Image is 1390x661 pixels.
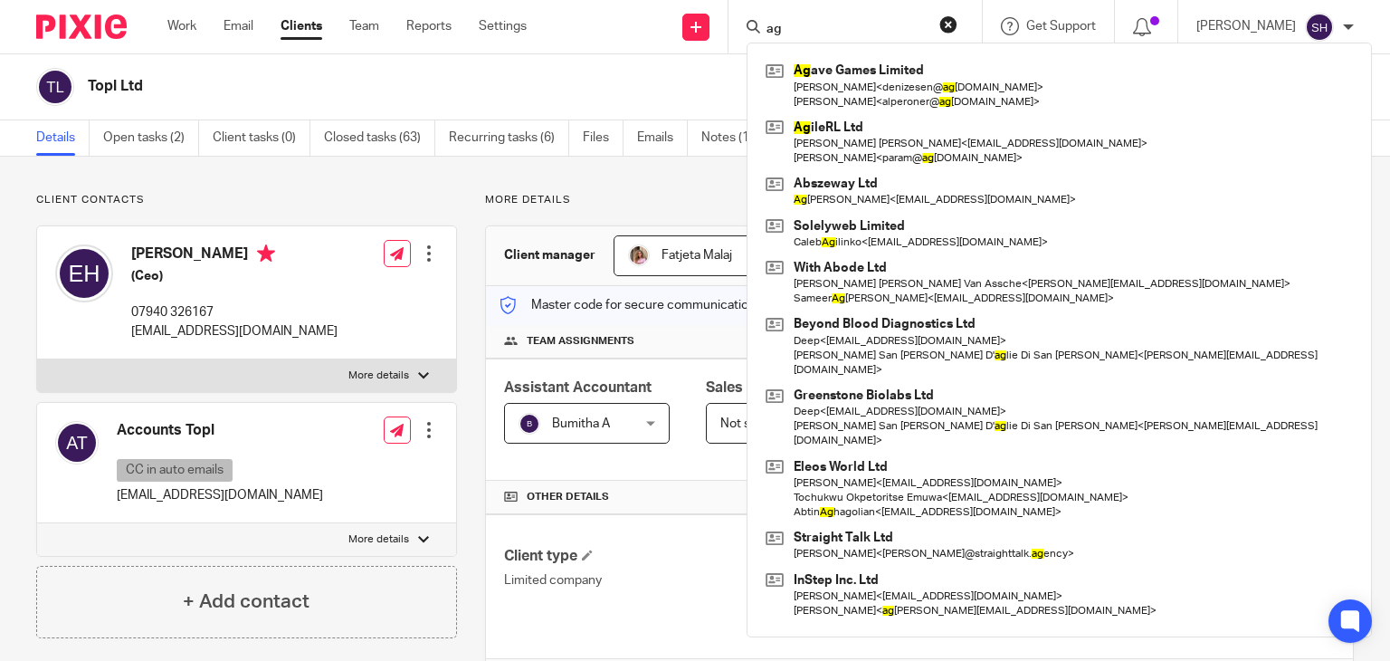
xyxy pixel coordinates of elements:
[36,14,127,39] img: Pixie
[117,486,323,504] p: [EMAIL_ADDRESS][DOMAIN_NAME]
[662,249,732,262] span: Fatjeta Malaj
[131,322,338,340] p: [EMAIL_ADDRESS][DOMAIN_NAME]
[504,571,919,589] p: Limited company
[88,77,904,96] h2: Topl Ltd
[257,244,275,263] i: Primary
[519,413,540,435] img: svg%3E
[449,120,569,156] a: Recurring tasks (6)
[500,296,812,314] p: Master code for secure communications and files
[36,68,74,106] img: svg%3E
[628,244,650,266] img: MicrosoftTeams-image%20(5).png
[224,17,253,35] a: Email
[348,369,409,383] p: More details
[583,120,624,156] a: Files
[183,588,309,616] h4: + Add contact
[131,267,338,285] h5: (Ceo)
[939,15,957,34] button: Clear
[706,380,795,395] span: Sales Person
[281,17,322,35] a: Clients
[479,17,527,35] a: Settings
[103,120,199,156] a: Open tasks (2)
[131,303,338,321] p: 07940 326167
[406,17,452,35] a: Reports
[36,193,457,207] p: Client contacts
[527,490,609,504] span: Other details
[324,120,435,156] a: Closed tasks (63)
[167,17,196,35] a: Work
[485,193,1354,207] p: More details
[55,244,113,302] img: svg%3E
[552,417,610,430] span: Bumitha A
[504,547,919,566] h4: Client type
[701,120,767,156] a: Notes (1)
[1196,17,1296,35] p: [PERSON_NAME]
[117,421,323,440] h4: Accounts Topl
[213,120,310,156] a: Client tasks (0)
[117,459,233,482] p: CC in auto emails
[637,120,688,156] a: Emails
[349,17,379,35] a: Team
[348,532,409,547] p: More details
[504,246,595,264] h3: Client manager
[1026,20,1096,33] span: Get Support
[720,417,794,430] span: Not selected
[527,334,634,349] span: Team assignments
[131,244,338,267] h4: [PERSON_NAME]
[765,22,928,38] input: Search
[55,421,99,465] img: svg%3E
[504,380,652,395] span: Assistant Accountant
[36,120,90,156] a: Details
[1305,13,1334,42] img: svg%3E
